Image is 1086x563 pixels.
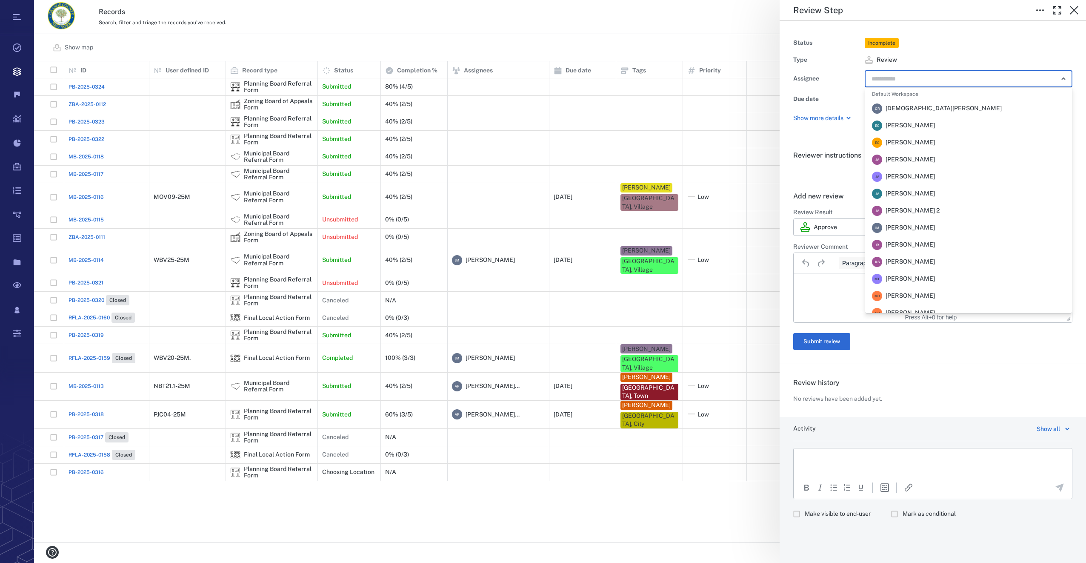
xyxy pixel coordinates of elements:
span: [PERSON_NAME] [886,190,935,198]
div: Type [793,54,861,66]
button: Toggle Fullscreen [1049,2,1066,19]
span: [PERSON_NAME] [886,309,935,317]
button: Insert/edit link [903,483,914,493]
span: Incomplete [866,40,897,47]
button: Close [1066,2,1083,19]
h6: Reviewer instructions [793,150,1072,161]
div: C R [872,103,882,114]
div: J M [872,223,882,233]
iframe: Rich Text Area [794,273,1072,312]
div: E C [872,138,882,148]
div: Due date [793,93,861,105]
span: [PERSON_NAME] [886,275,935,283]
span: [PERSON_NAME] [886,258,935,266]
span: [PERSON_NAME] [886,138,935,147]
div: J V [872,172,882,182]
div: J V [872,189,882,199]
h6: Activity [793,425,816,433]
div: J R [872,240,882,250]
div: E C [872,121,882,131]
div: Bullet list [829,483,839,493]
div: J V [872,155,882,165]
p: No reviews have been added yet. [793,395,882,403]
div: K S [872,257,882,267]
button: Close [1057,73,1069,85]
span: [PERSON_NAME] [886,292,935,300]
div: Citizen will see comment [793,506,877,522]
button: Undo [799,257,813,269]
span: Mark as conditional [903,510,956,518]
span: Make visible to end-user [805,510,871,518]
button: Insert template [880,483,890,493]
iframe: Rich Text Area [794,448,1072,476]
h5: Review Step [793,5,843,16]
h6: Review history [793,378,1072,388]
span: [PERSON_NAME] [886,172,935,181]
span: [PERSON_NAME] [886,224,935,232]
span: Paragraph [842,260,884,267]
span: Review [877,56,897,64]
button: Block Paragraph [839,257,894,269]
span: [PERSON_NAME] [886,121,935,130]
li: Default Workspace [865,88,1072,100]
h6: Reviewer Comment [793,243,1072,251]
div: Numbered list [842,483,852,493]
div: Assignee [793,73,861,85]
button: Submit review [793,333,850,350]
span: [PERSON_NAME] [886,241,935,249]
button: Redo [814,257,828,269]
p: Approve [814,223,837,232]
span: [PERSON_NAME] [886,155,935,164]
button: Send the comment [1055,483,1065,493]
button: Underline [856,483,866,493]
div: Press Alt+0 for help [886,314,976,321]
div: J V [872,206,882,216]
div: Show all [1037,424,1060,434]
span: Help [19,6,37,14]
div: O V [872,308,882,318]
h6: Review Result [793,208,1072,217]
span: [DEMOGRAPHIC_DATA][PERSON_NAME] [886,104,1002,113]
span: [PERSON_NAME] 2 [886,207,940,215]
div: Status [793,37,861,49]
div: M T [872,274,882,284]
button: Italic [815,483,825,493]
button: Bold [801,483,812,493]
p: Show more details [793,114,843,123]
div: Comment will be marked as non-final decision [891,506,963,522]
button: Toggle to Edit Boxes [1032,2,1049,19]
h6: Add new review [793,191,1072,201]
div: M O [872,291,882,301]
span: . [793,168,795,176]
div: Press the Up and Down arrow keys to resize the editor. [1066,313,1071,321]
